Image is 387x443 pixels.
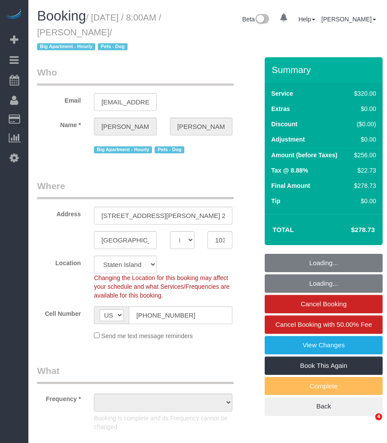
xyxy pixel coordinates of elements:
[265,356,383,375] a: Book This Again
[255,14,269,25] img: New interface
[351,104,376,113] div: $0.00
[155,146,184,153] span: Pets - Dog
[101,332,193,339] span: Send me text message reminders
[357,413,378,434] iframe: Intercom live chat
[375,413,382,420] span: 4
[271,181,310,190] label: Final Amount
[351,166,376,175] div: $22.73
[351,135,376,144] div: $0.00
[94,118,157,135] input: First Name
[265,315,383,334] a: Cancel Booking with 50.00% Fee
[325,226,375,234] h4: $278.73
[94,93,157,111] input: Email
[265,397,383,415] a: Back
[271,104,290,113] label: Extras
[37,364,234,384] legend: What
[94,231,157,249] input: City
[351,181,376,190] div: $278.73
[37,43,95,50] span: Big Apartment - Hourly
[265,295,383,313] a: Cancel Booking
[37,13,161,52] small: / [DATE] / 8:00AM / [PERSON_NAME]
[351,151,376,159] div: $256.00
[94,414,232,431] p: Booking is complete and its Frequency cannot be changed
[31,118,87,129] label: Name *
[298,16,315,23] a: Help
[98,43,128,50] span: Pets - Dog
[129,306,232,324] input: Cell Number
[272,65,378,75] h3: Summary
[31,391,87,403] label: Frequency *
[271,89,293,98] label: Service
[31,207,87,218] label: Address
[351,197,376,205] div: $0.00
[94,274,230,299] span: Changing the Location for this booking may affect your schedule and what Services/Frequencies are...
[273,226,294,233] strong: Total
[207,231,232,249] input: Zip Code
[5,9,23,21] img: Automaid Logo
[271,120,297,128] label: Discount
[242,16,270,23] a: Beta
[271,151,337,159] label: Amount (before Taxes)
[94,146,152,153] span: Big Apartment - Hourly
[271,197,280,205] label: Tip
[37,8,86,24] span: Booking
[276,321,372,328] span: Cancel Booking with 50.00% Fee
[37,66,234,86] legend: Who
[351,120,376,128] div: ($0.00)
[351,89,376,98] div: $320.00
[31,93,87,105] label: Email
[37,180,234,199] legend: Where
[271,166,308,175] label: Tax @ 8.88%
[31,256,87,267] label: Location
[271,135,305,144] label: Adjustment
[31,306,87,318] label: Cell Number
[170,118,233,135] input: Last Name
[321,16,376,23] a: [PERSON_NAME]
[265,336,383,354] a: View Changes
